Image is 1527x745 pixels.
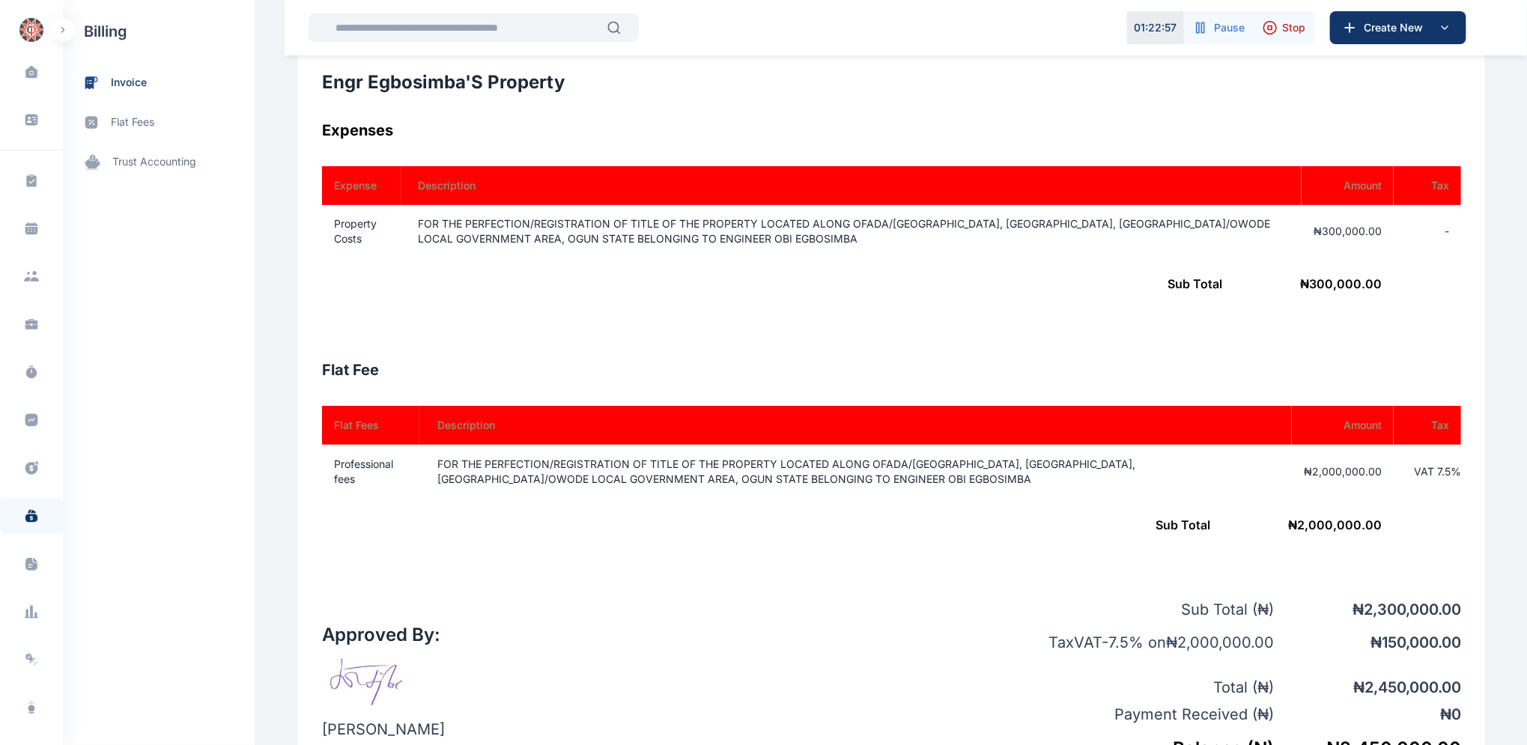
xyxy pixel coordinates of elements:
p: Total ( ₦ ) [1012,677,1274,698]
span: trust accounting [112,154,196,170]
th: Description [419,406,1292,445]
th: Description [401,166,1302,205]
span: Stop [1282,20,1305,35]
span: Sub Total [1156,517,1210,532]
span: flat fees [111,115,154,130]
td: ₦300,000.00 [1302,205,1394,258]
p: ₦ 2,450,000.00 [1274,677,1461,698]
p: ₦ 0 [1274,704,1461,725]
img: signature [322,659,418,707]
td: Professional fees [322,445,419,499]
td: ₦ 300,000.00 [322,258,1394,310]
span: invoice [111,75,147,91]
h2: Approved By: [322,623,445,647]
th: Amount [1292,406,1394,445]
td: ₦2,000,000.00 [1292,445,1394,499]
td: FOR THE PERFECTION/REGISTRATION OF TITLE OF THE PROPERTY LOCATED ALONG OFADA/[GEOGRAPHIC_DATA], [... [401,205,1302,258]
th: Flat Fees [322,406,419,445]
td: FOR THE PERFECTION/REGISTRATION OF TITLE OF THE PROPERTY LOCATED ALONG OFADA/[GEOGRAPHIC_DATA], [... [419,445,1292,499]
button: Create New [1330,11,1466,44]
th: Amount [1302,166,1394,205]
td: ₦ 2,000,000.00 [322,499,1394,551]
td: VAT 7.5 % [1394,445,1461,499]
button: Stop [1254,11,1314,44]
button: Pause [1184,11,1254,44]
td: Property Costs [322,205,401,258]
p: Payment Received ( ₦ ) [1012,704,1274,725]
a: trust accounting [63,142,255,182]
h3: Flat Fee [322,358,1461,382]
a: flat fees [63,103,255,142]
p: Tax VAT - 7.5 % on ₦ 2,000,000.00 [1012,632,1274,653]
th: Tax [1394,166,1461,205]
th: Tax [1394,406,1461,445]
th: Expense [322,166,401,205]
p: 01 : 22 : 57 [1135,20,1177,35]
p: Sub Total ( ₦ ) [1012,599,1274,620]
p: ₦ 2,300,000.00 [1274,599,1461,620]
p: [PERSON_NAME] [322,719,445,740]
p: ₦ 150,000.00 [1274,632,1461,653]
a: invoice [63,63,255,103]
span: Create New [1358,20,1436,35]
h2: Engr Egbosimba'S Property [322,70,1461,94]
td: - [1394,205,1461,258]
h3: Expenses [322,118,1461,142]
span: Sub Total [1168,276,1222,291]
span: Pause [1214,20,1245,35]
